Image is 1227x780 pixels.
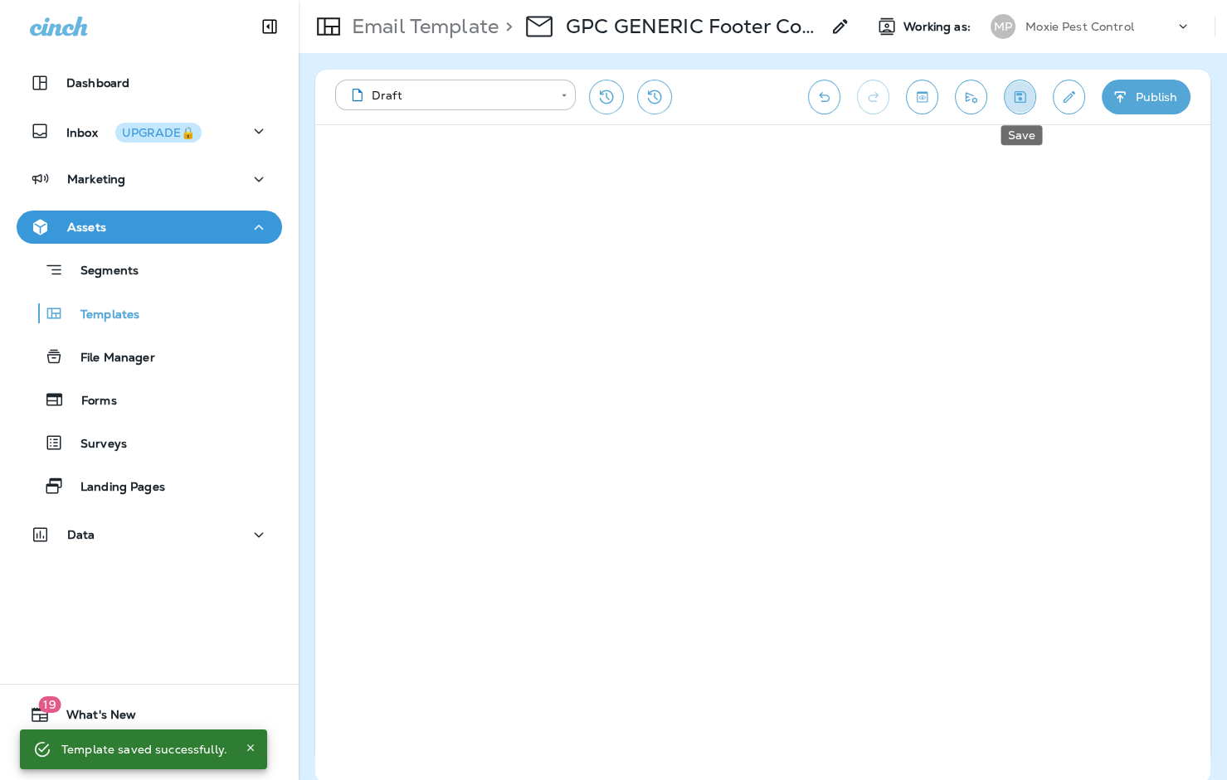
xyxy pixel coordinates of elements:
button: File Manager [17,339,282,374]
p: Templates [64,308,139,323]
button: Collapse Sidebar [246,10,293,43]
button: Marketing [17,162,282,196]
p: Email Template [345,14,499,39]
p: Inbox [66,123,202,140]
button: Landing Pages [17,468,282,503]
div: MP [991,14,1015,39]
p: GPC GENERIC Footer Concept CL Copy *testing* [566,14,820,39]
p: Forms [65,394,117,409]
button: 19What's New [17,698,282,731]
div: Save [1001,125,1042,145]
p: Segments [64,264,139,280]
button: Edit details [1053,80,1085,114]
p: > [499,14,513,39]
button: Support [17,738,282,771]
button: Toggle preview [906,80,938,114]
p: File Manager [64,351,155,366]
button: Data [17,518,282,551]
button: View Changelog [637,80,672,114]
button: Undo [808,80,840,114]
button: Save [1004,80,1036,114]
button: Templates [17,296,282,331]
div: UPGRADE🔒 [122,127,195,138]
p: Marketing [67,172,125,186]
button: Surveys [17,425,282,460]
button: Segments [17,252,282,288]
button: Assets [17,211,282,244]
div: Draft [347,87,549,104]
button: Restore from previous version [589,80,624,114]
div: Template saved successfully. [61,734,227,764]
p: Dashboard [66,76,129,90]
p: Moxie Pest Control [1025,20,1134,33]
p: Data [67,528,95,541]
button: Dashboard [17,66,282,99]
button: Send test email [955,80,987,114]
p: Landing Pages [64,480,165,496]
button: UPGRADE🔒 [115,123,202,143]
span: 19 [38,696,61,713]
button: Publish [1102,80,1190,114]
p: Surveys [64,437,127,453]
button: InboxUPGRADE🔒 [17,114,282,148]
span: What's New [50,708,136,728]
button: Forms [17,382,282,417]
span: Working as: [903,20,974,34]
button: Close [241,738,260,758]
p: Assets [67,220,106,234]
